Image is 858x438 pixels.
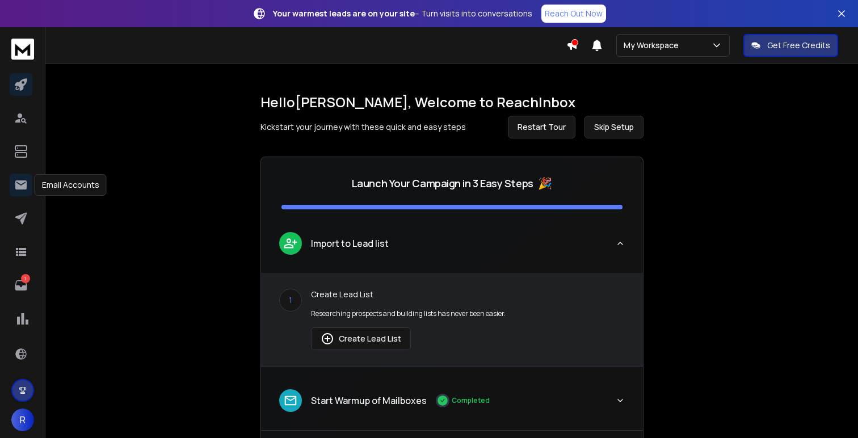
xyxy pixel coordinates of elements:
p: – Turn visits into conversations [273,8,532,19]
span: Skip Setup [594,121,634,133]
button: Restart Tour [508,116,575,138]
div: leadImport to Lead list [261,273,643,366]
a: 1 [10,274,32,297]
button: R [11,408,34,431]
p: 1 [21,274,30,283]
img: logo [11,39,34,60]
strong: Your warmest leads are on your site [273,8,415,19]
p: Kickstart your journey with these quick and easy steps [260,121,466,133]
h1: Hello [PERSON_NAME] , Welcome to ReachInbox [260,93,643,111]
p: Researching prospects and building lists has never been easier. [311,309,625,318]
p: Completed [452,396,490,405]
button: Skip Setup [584,116,643,138]
button: Get Free Credits [743,34,838,57]
img: lead [283,236,298,250]
div: Email Accounts [35,174,107,196]
img: lead [321,332,334,346]
span: 🎉 [538,175,552,191]
div: 1 [279,289,302,311]
p: Launch Your Campaign in 3 Easy Steps [352,175,533,191]
p: Create Lead List [311,289,625,300]
button: leadImport to Lead list [261,223,643,273]
button: leadStart Warmup of MailboxesCompleted [261,380,643,430]
p: Import to Lead list [311,237,389,250]
p: Reach Out Now [545,8,603,19]
p: My Workspace [624,40,683,51]
p: Start Warmup of Mailboxes [311,394,427,407]
button: Create Lead List [311,327,411,350]
img: lead [283,393,298,408]
p: Get Free Credits [767,40,830,51]
a: Reach Out Now [541,5,606,23]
